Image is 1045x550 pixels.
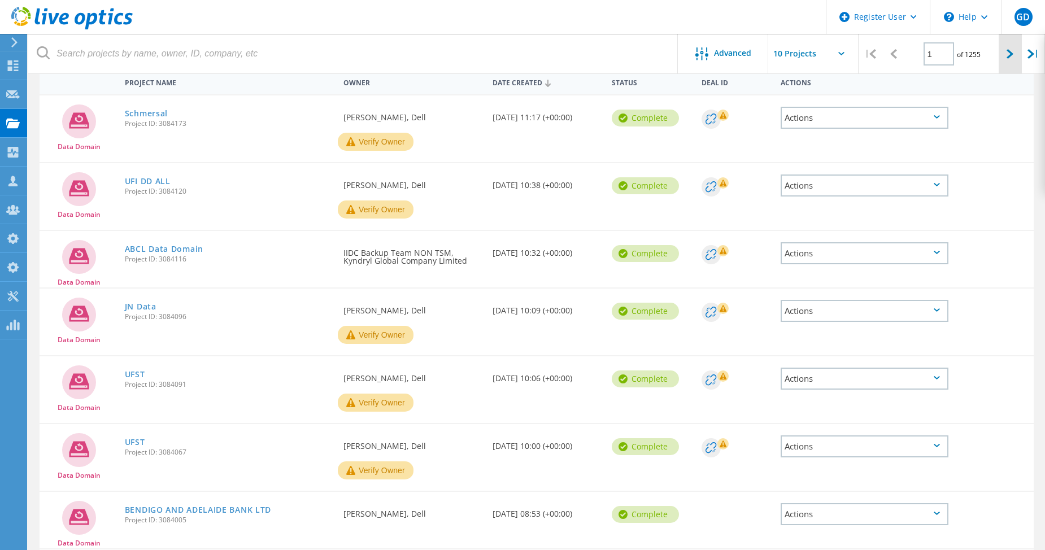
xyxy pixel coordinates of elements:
[125,110,168,117] a: Schmersal
[28,34,678,73] input: Search projects by name, owner, ID, company, etc
[58,143,101,150] span: Data Domain
[957,50,981,59] span: of 1255
[338,95,487,133] div: [PERSON_NAME], Dell
[338,424,487,461] div: [PERSON_NAME], Dell
[338,200,413,219] button: Verify Owner
[338,356,487,394] div: [PERSON_NAME], Dell
[781,368,948,390] div: Actions
[781,503,948,525] div: Actions
[58,279,101,286] span: Data Domain
[487,163,606,200] div: [DATE] 10:38 (+00:00)
[338,133,413,151] button: Verify Owner
[781,174,948,197] div: Actions
[487,95,606,133] div: [DATE] 11:17 (+00:00)
[487,71,606,93] div: Date Created
[125,177,171,185] a: UFI DD ALL
[487,356,606,394] div: [DATE] 10:06 (+00:00)
[714,49,751,57] span: Advanced
[1016,12,1030,21] span: GD
[612,177,679,194] div: Complete
[125,313,332,320] span: Project ID: 3084096
[125,120,332,127] span: Project ID: 3084173
[859,34,882,74] div: |
[338,394,413,412] button: Verify Owner
[338,289,487,326] div: [PERSON_NAME], Dell
[125,381,332,388] span: Project ID: 3084091
[338,326,413,344] button: Verify Owner
[125,517,332,523] span: Project ID: 3084005
[338,71,487,92] div: Owner
[125,438,145,446] a: UFST
[58,211,101,218] span: Data Domain
[944,12,954,22] svg: \n
[612,370,679,387] div: Complete
[125,449,332,456] span: Project ID: 3084067
[58,337,101,343] span: Data Domain
[606,71,695,92] div: Status
[11,24,133,32] a: Live Optics Dashboard
[58,404,101,411] span: Data Domain
[781,107,948,129] div: Actions
[487,289,606,326] div: [DATE] 10:09 (+00:00)
[125,370,145,378] a: UFST
[125,506,271,514] a: BENDIGO AND ADELAIDE BANK LTD
[125,245,203,253] a: ABCL Data Domain
[338,492,487,529] div: [PERSON_NAME], Dell
[612,245,679,262] div: Complete
[58,540,101,547] span: Data Domain
[119,71,338,92] div: Project Name
[612,506,679,523] div: Complete
[338,231,487,276] div: IIDC Backup Team NON TSM, Kyndryl Global Company Limited
[58,472,101,479] span: Data Domain
[487,492,606,529] div: [DATE] 08:53 (+00:00)
[612,438,679,455] div: Complete
[487,231,606,268] div: [DATE] 10:32 (+00:00)
[338,163,487,200] div: [PERSON_NAME], Dell
[775,71,954,92] div: Actions
[612,303,679,320] div: Complete
[781,242,948,264] div: Actions
[125,188,332,195] span: Project ID: 3084120
[781,300,948,322] div: Actions
[781,435,948,457] div: Actions
[1022,34,1045,74] div: |
[338,461,413,479] button: Verify Owner
[612,110,679,126] div: Complete
[125,303,156,311] a: JN Data
[696,71,776,92] div: Deal Id
[125,256,332,263] span: Project ID: 3084116
[487,424,606,461] div: [DATE] 10:00 (+00:00)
